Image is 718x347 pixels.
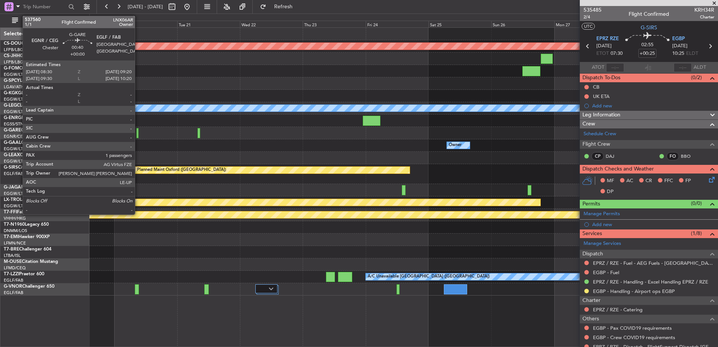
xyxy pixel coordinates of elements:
[672,35,685,43] span: EGBP
[4,78,20,83] span: G-SPCY
[303,21,365,27] div: Thu 23
[4,66,48,71] a: G-FOMOGlobal 6000
[4,247,51,252] a: T7-BREChallenger 604
[584,14,602,20] span: 2/4
[681,153,698,160] a: BBO
[593,84,599,90] div: CB
[667,152,679,160] div: FO
[428,21,491,27] div: Sat 25
[4,146,26,152] a: EGGW/LTN
[4,121,24,127] a: EGSS/STN
[4,278,23,283] a: EGLF/FAB
[611,50,623,57] span: 07:30
[128,3,163,10] span: [DATE] - [DATE]
[4,116,21,120] span: G-ENRG
[4,91,21,95] span: G-KGKG
[4,216,26,221] a: VHHH/HKG
[664,177,673,185] span: FFC
[641,41,653,49] span: 02:55
[4,272,44,276] a: T7-LZZIPraetor 600
[4,54,45,58] a: CS-JHHGlobal 6000
[582,296,600,305] span: Charter
[4,41,47,46] a: CS-DOUGlobal 6500
[4,158,26,164] a: EGGW/LTN
[4,59,23,65] a: LFPB/LBG
[582,120,595,128] span: Crew
[4,265,26,271] a: LFMD/CEQ
[4,47,23,53] a: LFPB/LBG
[23,1,66,12] input: Trip Number
[582,111,620,119] span: Leg Information
[4,165,18,170] span: G-SIRS
[593,288,675,294] a: EGBP - Handling - Airport ops EGBP
[584,240,621,247] a: Manage Services
[4,153,20,157] span: G-LEAX
[4,134,26,139] a: EGNR/CEG
[4,185,21,190] span: G-JAGA
[4,191,26,196] a: EGGW/LTN
[4,116,47,120] a: G-ENRGPraetor 600
[4,235,50,239] a: T7-EMIHawker 900XP
[582,23,595,30] button: UTC
[4,253,21,258] a: LTBA/ISL
[491,21,554,27] div: Sun 26
[4,84,24,90] a: LGAV/ATH
[137,164,226,176] div: Planned Maint Oxford ([GEOGRAPHIC_DATA])
[4,153,62,157] a: G-LEAXCessna Citation XLS
[606,153,623,160] a: DAJ
[592,64,604,71] span: ATOT
[4,97,26,102] a: EGGW/LTN
[685,177,691,185] span: FP
[629,10,669,18] div: Flight Confirmed
[20,18,79,23] span: All Aircraft
[596,50,609,57] span: ETOT
[4,235,18,239] span: T7-EMI
[593,334,675,341] a: EGBP - Crew COVID19 requirements
[591,152,604,160] div: CP
[269,287,273,290] img: arrow-gray.svg
[4,171,23,177] a: EGLF/FAB
[593,260,714,266] a: EPRZ / RZE - Fuel - AEG Fuels - [GEOGRAPHIC_DATA] EPRZ / [GEOGRAPHIC_DATA]
[694,64,706,71] span: ALDT
[593,279,708,285] a: EPRZ / RZE - Handling - Excel Handling EPRZ / RZE
[4,222,49,227] a: T7-N1960Legacy 650
[366,21,428,27] div: Fri 24
[268,4,299,9] span: Refresh
[584,130,616,138] a: Schedule Crew
[4,54,20,58] span: CS-JHH
[4,78,44,83] a: G-SPCYLegacy 650
[593,306,643,313] a: EPRZ / RZE - Catering
[4,210,38,214] a: T7-FFIFalcon 7X
[91,15,104,21] div: [DATE]
[8,15,81,27] button: All Aircraft
[4,259,58,264] a: M-OUSECitation Mustang
[4,272,19,276] span: T7-LZZI
[4,198,44,202] a: LX-TROLegacy 650
[584,6,602,14] span: 535485
[694,14,714,20] span: Charter
[641,24,657,32] span: G-SIRS
[582,74,620,82] span: Dispatch To-Dos
[4,140,21,145] span: G-GAAL
[672,50,684,57] span: 10:25
[672,42,688,50] span: [DATE]
[4,41,21,46] span: CS-DOU
[4,284,22,289] span: G-VNOR
[582,315,599,323] span: Others
[4,284,54,289] a: G-VNORChallenger 650
[4,165,47,170] a: G-SIRSCitation Excel
[4,198,20,202] span: LX-TRO
[584,210,620,218] a: Manage Permits
[4,210,17,214] span: T7-FFI
[582,165,654,173] span: Dispatch Checks and Weather
[686,50,698,57] span: ELDT
[240,21,303,27] div: Wed 22
[4,103,20,108] span: G-LEGC
[596,42,612,50] span: [DATE]
[691,199,702,207] span: (0/0)
[582,229,602,238] span: Services
[607,188,614,196] span: DP
[592,103,714,109] div: Add new
[4,103,44,108] a: G-LEGCLegacy 600
[4,247,19,252] span: T7-BRE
